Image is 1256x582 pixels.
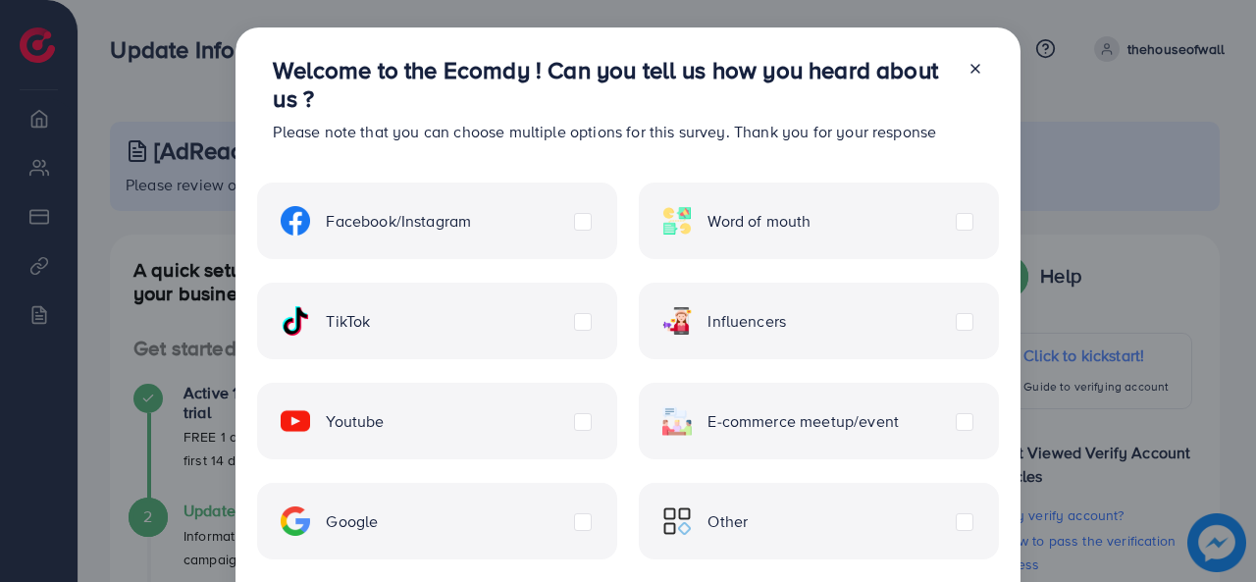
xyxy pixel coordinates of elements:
[707,510,748,533] span: Other
[273,120,951,143] p: Please note that you can choose multiple options for this survey. Thank you for your response
[707,210,811,233] span: Word of mouth
[326,310,370,333] span: TikTok
[662,506,692,536] img: ic-other.99c3e012.svg
[707,310,786,333] span: Influencers
[707,410,899,433] span: E-commerce meetup/event
[326,210,471,233] span: Facebook/Instagram
[662,406,692,436] img: ic-ecommerce.d1fa3848.svg
[281,406,310,436] img: ic-youtube.715a0ca2.svg
[326,510,378,533] span: Google
[281,506,310,536] img: ic-google.5bdd9b68.svg
[326,410,384,433] span: Youtube
[281,306,310,336] img: ic-tiktok.4b20a09a.svg
[281,206,310,236] img: ic-facebook.134605ef.svg
[273,56,951,113] h3: Welcome to the Ecomdy ! Can you tell us how you heard about us ?
[662,306,692,336] img: ic-influencers.a620ad43.svg
[662,206,692,236] img: ic-word-of-mouth.a439123d.svg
